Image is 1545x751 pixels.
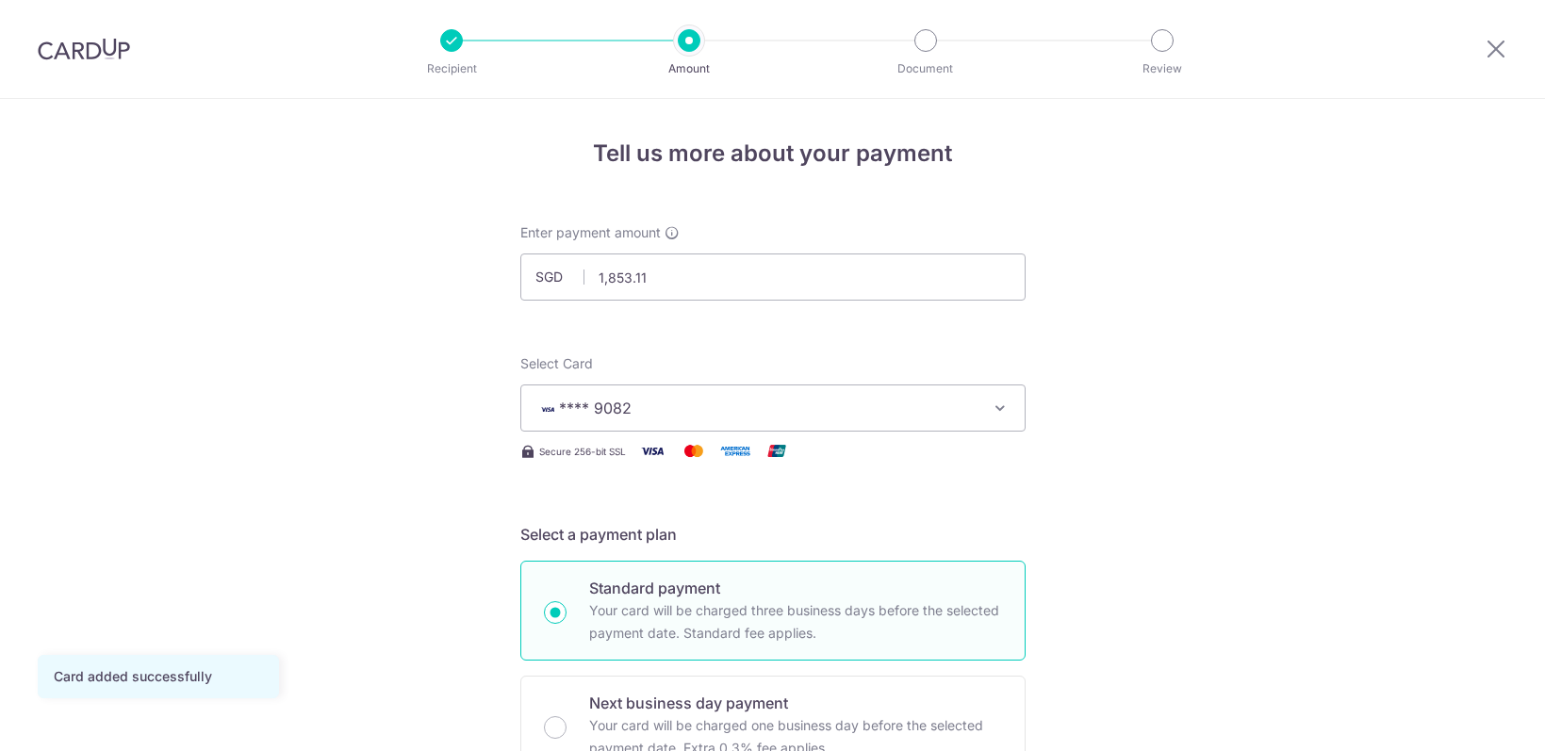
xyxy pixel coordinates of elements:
p: Review [1093,59,1232,78]
img: American Express [716,439,754,463]
p: Standard payment [589,577,1002,599]
span: SGD [535,268,584,286]
span: Secure 256-bit SSL [539,444,626,459]
p: Recipient [382,59,521,78]
p: Next business day payment [589,692,1002,714]
h5: Select a payment plan [520,523,1026,546]
h4: Tell us more about your payment [520,137,1026,171]
span: translation missing: en.payables.payment_networks.credit_card.summary.labels.select_card [520,355,593,371]
img: VISA [536,402,559,416]
img: CardUp [38,38,130,60]
img: Union Pay [758,439,796,463]
img: Visa [633,439,671,463]
span: Enter payment amount [520,223,661,242]
p: Document [856,59,995,78]
p: Amount [619,59,759,78]
div: Card added successfully [54,667,263,686]
input: 0.00 [520,253,1026,301]
p: Your card will be charged three business days before the selected payment date. Standard fee appl... [589,599,1002,645]
img: Mastercard [675,439,713,463]
iframe: Opens a widget where you can find more information [1424,694,1526,742]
